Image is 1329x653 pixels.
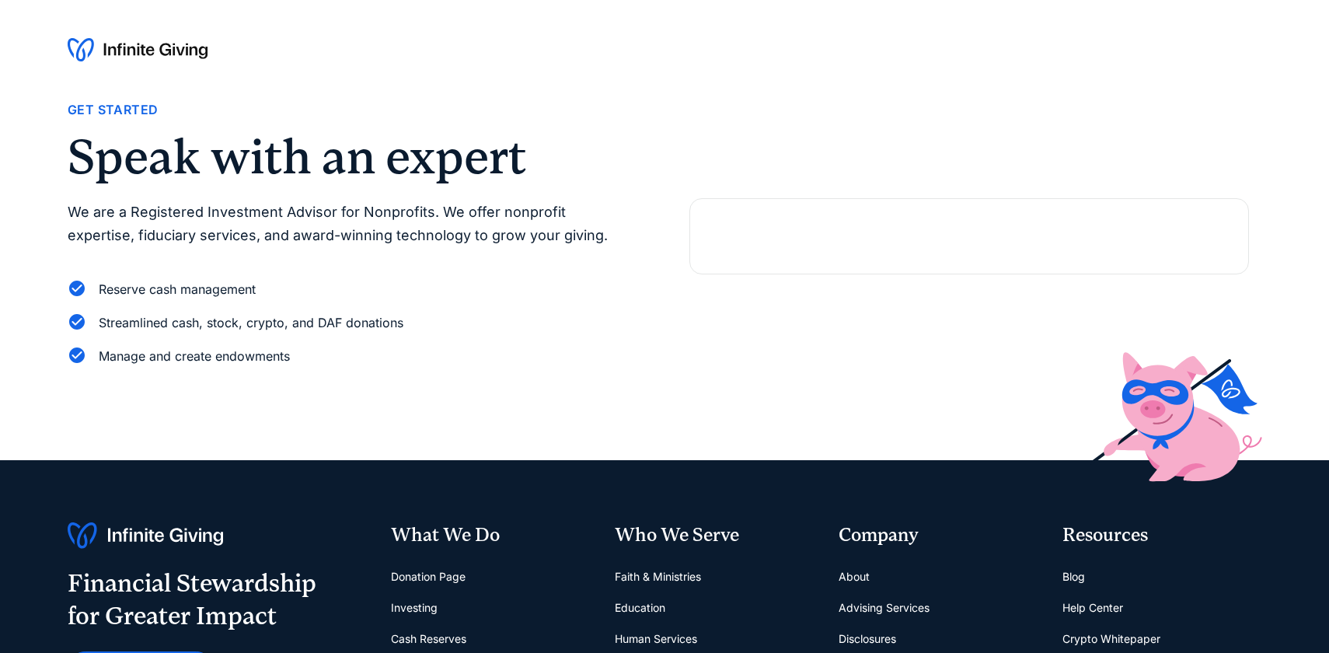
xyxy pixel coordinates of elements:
[615,522,814,549] div: Who We Serve
[68,133,627,181] h2: Speak with an expert
[615,592,665,623] a: Education
[68,201,627,248] p: We are a Registered Investment Advisor for Nonprofits. We offer nonprofit expertise, fiduciary se...
[1062,592,1123,623] a: Help Center
[68,100,158,120] div: Get Started
[391,522,590,549] div: What We Do
[839,522,1038,549] div: Company
[99,313,403,333] div: Streamlined cash, stock, crypto, and DAF donations
[1062,561,1085,592] a: Blog
[99,346,290,367] div: Manage and create endowments
[68,567,316,632] div: Financial Stewardship for Greater Impact
[615,561,701,592] a: Faith & Ministries
[391,561,466,592] a: Donation Page
[839,561,870,592] a: About
[99,279,256,300] div: Reserve cash management
[839,592,930,623] a: Advising Services
[391,592,438,623] a: Investing
[1062,522,1261,549] div: Resources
